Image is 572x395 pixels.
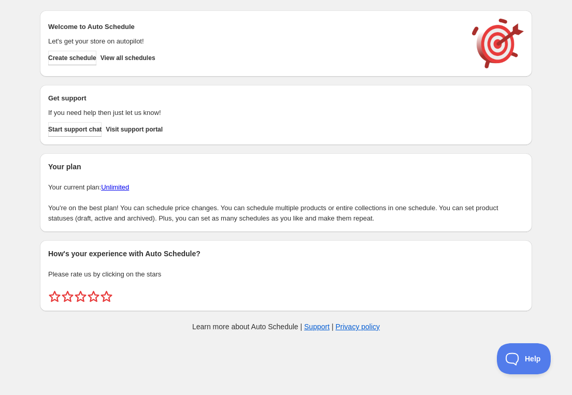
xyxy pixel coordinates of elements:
span: Visit support portal [106,125,163,134]
p: Learn more about Auto Schedule | | [192,321,380,332]
a: Visit support portal [106,122,163,137]
p: Your current plan: [48,182,524,193]
h2: Welcome to Auto Schedule [48,22,462,32]
a: Start support chat [48,122,102,137]
h2: Get support [48,93,462,104]
p: Please rate us by clicking on the stars [48,269,524,280]
span: View all schedules [101,54,155,62]
a: Privacy policy [336,323,380,331]
p: If you need help then just let us know! [48,108,462,118]
p: Let's get your store on autopilot! [48,36,462,47]
p: You're on the best plan! You can schedule price changes. You can schedule multiple products or en... [48,203,524,224]
h2: Your plan [48,162,524,172]
button: View all schedules [101,51,155,65]
span: Start support chat [48,125,102,134]
span: Create schedule [48,54,96,62]
a: Support [304,323,330,331]
h2: How's your experience with Auto Schedule? [48,248,524,259]
button: Create schedule [48,51,96,65]
a: Unlimited [101,183,129,191]
iframe: Toggle Customer Support [497,343,551,374]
